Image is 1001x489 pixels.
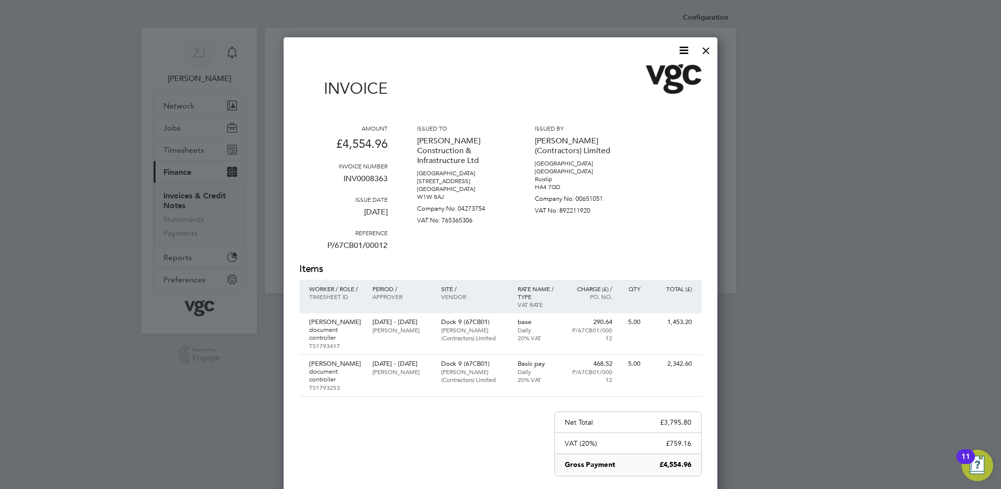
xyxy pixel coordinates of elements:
p: Vendor [441,293,508,300]
h3: Invoice number [299,162,388,170]
p: Site / [441,285,508,293]
p: TS1793417 [309,342,363,350]
p: [GEOGRAPHIC_DATA] [417,185,505,193]
p: 468.52 [570,360,612,368]
p: Approver [372,293,431,300]
p: Net Total [565,418,593,427]
p: Dock 9 (67CB01) [441,360,508,368]
p: [PERSON_NAME] [309,360,363,368]
p: VAT No: 765365306 [417,213,505,224]
div: 11 [961,457,970,469]
p: [PERSON_NAME] (Contractors) Limited [535,132,623,160]
p: 2,342.60 [650,360,692,368]
p: [GEOGRAPHIC_DATA] [417,169,505,177]
h3: Issued by [535,124,623,132]
p: VAT rate [518,300,560,308]
p: [PERSON_NAME] Construction & Infrastructure Ltd [417,132,505,169]
p: [GEOGRAPHIC_DATA] [535,167,623,175]
p: Po. No. [570,293,612,300]
p: £4,554.96 [299,132,388,162]
h3: Issued to [417,124,505,132]
p: W1W 8AJ [417,193,505,201]
p: HA4 7GD [535,183,623,191]
p: Gross Payment [565,460,615,470]
p: 290.64 [570,318,612,326]
p: [DATE] - [DATE] [372,360,431,368]
p: VAT No: 892211920 [535,203,623,215]
p: Total (£) [650,285,692,293]
p: Company No: 04273754 [417,201,505,213]
p: Basic pay [518,360,560,368]
p: [PERSON_NAME] [372,326,431,334]
p: 20% VAT [518,334,560,342]
p: [GEOGRAPHIC_DATA] [535,160,623,167]
p: Daily [518,326,560,334]
button: Open Resource Center, 11 new notifications [962,450,993,481]
p: Company No: 00651051 [535,191,623,203]
p: Rate name / type [518,285,560,300]
p: 5.00 [622,360,640,368]
p: Dock 9 (67CB01) [441,318,508,326]
p: 5.00 [622,318,640,326]
p: P/67CB01/00012 [299,237,388,262]
p: [STREET_ADDRESS] [417,177,505,185]
p: VAT (20%) [565,439,597,448]
p: Charge (£) / [570,285,612,293]
h2: Items [299,262,702,276]
p: [PERSON_NAME] (Contractors) Limited [441,326,508,342]
p: base [518,318,560,326]
p: document controller [309,326,363,342]
img: vgcgroup-logo-remittance.png [646,64,702,94]
p: [PERSON_NAME] (Contractors) Limited [441,368,508,383]
p: Ruislip [535,175,623,183]
h1: Invoice [299,79,388,98]
p: £4,554.96 [659,460,691,470]
p: [PERSON_NAME] [372,368,431,376]
p: Period / [372,285,431,293]
p: [PERSON_NAME] [309,318,363,326]
p: document controller [309,368,363,383]
p: P/67CB01/00012 [570,368,612,383]
p: £3,795.80 [660,418,691,427]
p: [DATE] - [DATE] [372,318,431,326]
p: INV0008363 [299,170,388,195]
p: [DATE] [299,203,388,229]
p: 1,453.20 [650,318,692,326]
h3: Amount [299,124,388,132]
p: TS1793253 [309,383,363,391]
p: £759.16 [666,439,691,448]
p: QTY [622,285,640,293]
p: P/67CB01/00012 [570,326,612,342]
h3: Issue date [299,195,388,203]
h3: Reference [299,229,388,237]
p: Timesheet ID [309,293,363,300]
p: Worker / Role / [309,285,363,293]
p: Daily [518,368,560,376]
p: 20% VAT [518,376,560,383]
